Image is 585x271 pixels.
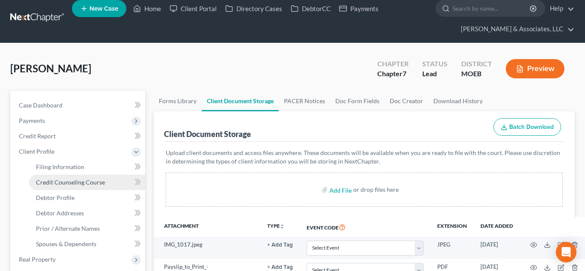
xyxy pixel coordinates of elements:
div: Client Document Storage [164,129,251,139]
input: Search by name... [453,0,531,16]
a: Credit Report [12,128,145,144]
a: Doc Creator [385,91,428,111]
a: Filing Information [29,159,145,175]
th: Date added [474,217,520,237]
a: + Add Tag [267,263,293,271]
span: Prior / Alternate Names [36,225,100,232]
a: PACER Notices [279,91,330,111]
span: Payments [19,117,45,124]
i: unfold_more [280,224,285,229]
span: Real Property [19,256,56,263]
span: Case Dashboard [19,101,63,109]
div: Lead [422,69,448,79]
a: Client Portal [165,1,221,16]
th: Event Code [300,217,430,237]
button: + Add Tag [267,242,293,248]
span: Client Profile [19,148,54,155]
th: Attachment [154,217,260,237]
a: Case Dashboard [12,98,145,113]
a: Client Document Storage [202,91,279,111]
a: Doc Form Fields [330,91,385,111]
div: Open Intercom Messenger [556,242,576,262]
span: Debtor Addresses [36,209,84,217]
div: or drop files here [353,185,399,194]
p: Upload client documents and access files anywhere. These documents will be available when you are... [166,149,563,166]
a: Credit Counseling Course [29,175,145,190]
td: JPEG [430,237,474,259]
a: Debtor Profile [29,190,145,205]
span: Batch Download [509,123,554,131]
span: Credit Counseling Course [36,179,105,186]
a: Directory Cases [221,1,287,16]
a: Prior / Alternate Names [29,221,145,236]
div: MOEB [461,69,492,79]
a: Payments [335,1,383,16]
a: Help [546,1,574,16]
a: DebtorCC [287,1,335,16]
div: Status [422,59,448,69]
a: Download History [428,91,488,111]
div: Chapter [377,59,409,69]
th: Extension [430,217,474,237]
span: Spouses & Dependents [36,240,96,247]
button: TYPEunfold_more [267,223,285,229]
button: Batch Download [493,118,561,136]
span: Filing Information [36,163,84,170]
span: Debtor Profile [36,194,75,201]
div: Chapter [377,69,409,79]
a: + Add Tag [267,241,293,249]
td: IMG_1017.jpeg [154,237,260,259]
a: [PERSON_NAME] & Associates, LLC [457,21,574,37]
td: [DATE] [474,237,520,259]
a: Home [129,1,165,16]
span: [PERSON_NAME] [10,62,91,74]
button: + Add Tag [267,265,293,270]
span: Credit Report [19,132,56,140]
a: Debtor Addresses [29,205,145,221]
a: Spouses & Dependents [29,236,145,252]
div: District [461,59,492,69]
button: Preview [506,59,564,78]
span: 7 [403,69,406,77]
a: Forms Library [154,91,202,111]
span: New Case [90,6,118,12]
